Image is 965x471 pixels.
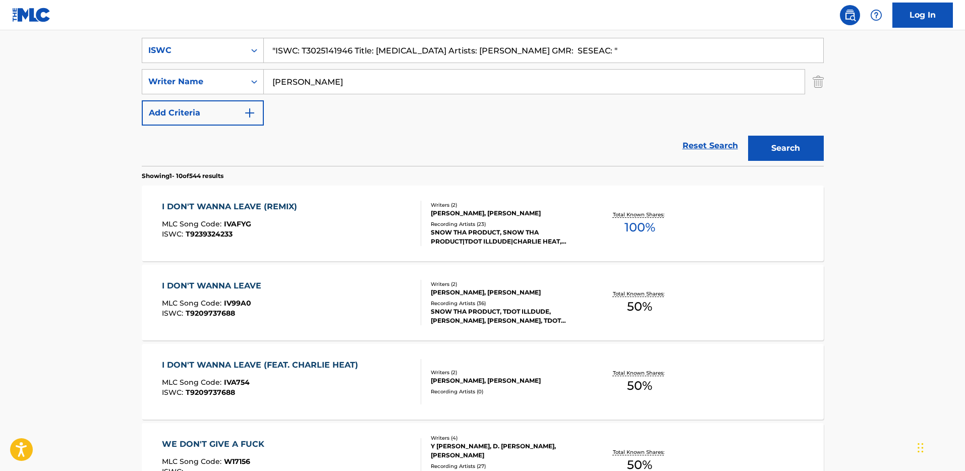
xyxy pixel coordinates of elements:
[748,136,824,161] button: Search
[162,219,224,228] span: MLC Song Code :
[162,388,186,397] span: ISWC :
[892,3,953,28] a: Log In
[431,220,583,228] div: Recording Artists ( 23 )
[677,135,743,157] a: Reset Search
[162,229,186,239] span: ISWC :
[142,100,264,126] button: Add Criteria
[244,107,256,119] img: 9d2ae6d4665cec9f34b9.svg
[813,69,824,94] img: Delete Criterion
[224,219,251,228] span: IVAFYG
[162,299,224,308] span: MLC Song Code :
[431,209,583,218] div: [PERSON_NAME], [PERSON_NAME]
[627,298,652,316] span: 50 %
[431,228,583,246] div: SNOW THA PRODUCT, SNOW THA PRODUCT|TDOT ILLDUDE|CHARLIE HEAT, SNOW THA PRODUCT, SNOW THA PRODUCT,...
[162,438,269,450] div: WE DON'T GIVE A FUCK
[844,9,856,21] img: search
[142,265,824,340] a: I DON'T WANNA LEAVEMLC Song Code:IV99A0ISWC:T9209737688Writers (2)[PERSON_NAME], [PERSON_NAME]Rec...
[162,280,266,292] div: I DON'T WANNA LEAVE
[224,457,250,466] span: W17156
[224,299,251,308] span: IV99A0
[142,38,824,166] form: Search Form
[162,359,363,371] div: I DON'T WANNA LEAVE (FEAT. CHARLIE HEAT)
[148,44,239,56] div: ISWC
[148,76,239,88] div: Writer Name
[186,309,235,318] span: T9209737688
[431,288,583,297] div: [PERSON_NAME], [PERSON_NAME]
[186,229,233,239] span: T9239324233
[162,457,224,466] span: MLC Song Code :
[613,369,667,377] p: Total Known Shares:
[162,378,224,387] span: MLC Song Code :
[431,388,583,395] div: Recording Artists ( 0 )
[431,434,583,442] div: Writers ( 4 )
[142,344,824,420] a: I DON'T WANNA LEAVE (FEAT. CHARLIE HEAT)MLC Song Code:IVA754ISWC:T9209737688Writers (2)[PERSON_NA...
[431,462,583,470] div: Recording Artists ( 27 )
[625,218,655,237] span: 100 %
[431,307,583,325] div: SNOW THA PRODUCT, TDOT ILLDUDE, [PERSON_NAME], [PERSON_NAME], TDOT ILLDUDE, TDOT ILLDUDE, [PERSON...
[162,201,302,213] div: I DON'T WANNA LEAVE (REMIX)
[870,9,882,21] img: help
[162,309,186,318] span: ISWC :
[918,433,924,463] div: Drag
[142,186,824,261] a: I DON'T WANNA LEAVE (REMIX)MLC Song Code:IVAFYGISWC:T9239324233Writers (2)[PERSON_NAME], [PERSON_...
[431,300,583,307] div: Recording Artists ( 36 )
[431,369,583,376] div: Writers ( 2 )
[431,442,583,460] div: Y [PERSON_NAME], D. [PERSON_NAME], [PERSON_NAME]
[613,211,667,218] p: Total Known Shares:
[186,388,235,397] span: T9209737688
[224,378,250,387] span: IVA754
[431,376,583,385] div: [PERSON_NAME], [PERSON_NAME]
[840,5,860,25] a: Public Search
[866,5,886,25] div: Help
[915,423,965,471] iframe: Chat Widget
[431,201,583,209] div: Writers ( 2 )
[613,448,667,456] p: Total Known Shares:
[12,8,51,22] img: MLC Logo
[142,171,223,181] p: Showing 1 - 10 of 544 results
[627,377,652,395] span: 50 %
[431,280,583,288] div: Writers ( 2 )
[613,290,667,298] p: Total Known Shares:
